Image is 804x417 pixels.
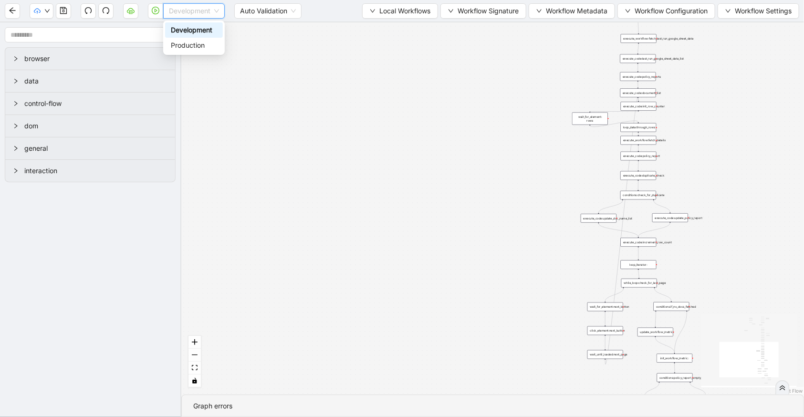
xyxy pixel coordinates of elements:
button: downWorkflow Settings [718,3,799,19]
div: conditions:check_for_duplicate [620,191,656,200]
div: execute_code:policy_reports [620,72,656,81]
span: browser [24,53,167,64]
div: while_loop:check_for_last_page [621,279,657,288]
g: Edge from conditions:policy_report_empty_check to execute_workflow:document_pull [645,383,659,396]
div: loop_iterator: [621,260,657,269]
div: execute_code:update_doc_name_list [581,214,616,223]
div: execute_code:last_run_google_sheet_data_list [620,54,656,63]
div: wait_for_element: rows [572,113,608,125]
button: toggle interactivity [188,375,201,387]
div: conditions:if_no_docs_fetched [654,302,689,311]
span: interaction [24,166,167,176]
button: cloud-uploaddown [30,3,53,19]
span: down [725,8,731,14]
div: execute_code:init_row_counter [621,102,657,111]
div: execute_code:policy_report [621,152,657,161]
div: click_element:next_button [587,326,623,335]
div: execute_workflow:fetch_last_run_google_sheet_data [621,34,657,43]
button: downWorkflow Configuration [617,3,715,19]
div: execute_workflow:fetch_details [621,136,657,145]
div: update_workflow_metric: [637,328,673,337]
span: down [625,8,631,14]
div: control-flow [5,93,175,115]
span: down [536,8,542,14]
span: Workflow Settings [735,6,792,16]
div: Development [165,22,223,38]
div: Development [171,25,217,35]
div: Graph errors [193,401,792,411]
button: redo [98,3,114,19]
span: cloud-upload [34,8,41,14]
g: Edge from execute_code:update_policy_report to execute_code:increment_row_count [638,223,670,237]
g: Edge from conditions:if_no_docs_fetched to init_workflow_metric: [675,312,687,353]
g: Edge from while_loop:check_for_last_page to conditions:if_no_docs_fetched [655,288,671,301]
div: wait_for_element:next_button [587,302,623,312]
g: Edge from execute_code:fetched_data_count to execute_workflow:fetch_last_run_google_sheet_data [638,20,639,33]
span: play-circle [152,7,159,14]
span: general [24,143,167,154]
span: right [13,168,19,174]
g: Edge from loop_iterator: to while_loop:check_for_last_page [638,270,639,278]
span: Development [169,4,219,18]
div: browser [5,48,175,70]
button: cloud-server [123,3,138,19]
div: data [5,70,175,92]
g: Edge from conditions:check_for_duplicate to execute_code:update_policy_report [654,200,670,212]
span: data [24,76,167,86]
div: init_workflow_metric: [657,354,692,363]
button: downWorkflow Signature [440,3,526,19]
g: Edge from execute_code:update_doc_name_list to execute_code:increment_row_count [599,223,638,237]
div: execute_code:document_list [620,88,656,97]
span: dom [24,121,167,131]
div: conditions:policy_report_empty_check [657,373,693,382]
span: double-right [779,385,786,391]
span: control-flow [24,98,167,109]
span: Auto Validation [240,4,296,18]
g: Edge from wait_for_element: rows to loop_data:through_rows [590,121,638,127]
span: right [13,78,19,84]
div: Production [171,40,217,51]
span: cloud-server [127,7,135,14]
span: save [60,7,67,14]
div: loop_data:through_rows [621,123,657,132]
div: dom [5,115,175,137]
div: execute_code:increment_row_count [621,238,657,247]
button: zoom out [188,349,201,362]
button: save [56,3,71,19]
div: execute_code:duplicate_check [620,171,656,180]
button: undo [81,3,96,19]
div: wait_until_loaded:next_page [587,350,623,359]
span: redo [102,7,110,14]
button: arrow-left [5,3,20,19]
span: undo [84,7,92,14]
div: general [5,137,175,159]
g: Edge from conditions:if_no_docs_fetched to update_workflow_metric: [656,312,656,326]
span: right [13,101,19,106]
div: Production [165,38,223,53]
span: right [13,123,19,129]
div: interaction [5,160,175,182]
g: Edge from update_workflow_metric: to init_workflow_metric: [656,337,675,353]
span: Workflow Signature [458,6,519,16]
button: downWorkflow Metadata [529,3,615,19]
button: downLocal Workflows [362,3,438,19]
span: right [13,56,19,62]
g: Edge from conditions:policy_report_empty_check to update_workflow_metric:__0 [690,383,706,394]
span: arrow-left [9,7,16,14]
span: Workflow Metadata [546,6,607,16]
span: down [448,8,454,14]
